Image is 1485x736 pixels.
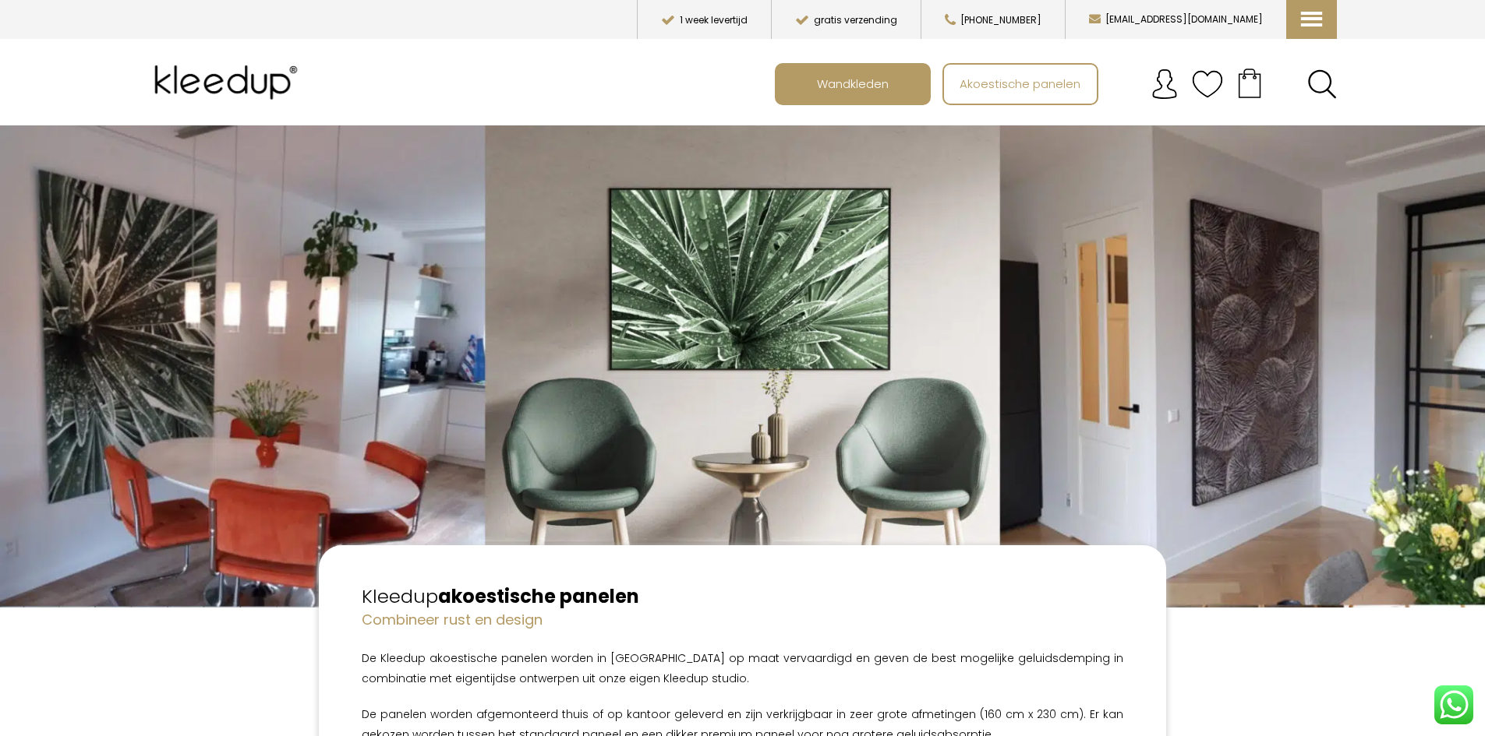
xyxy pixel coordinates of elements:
[362,583,1124,610] h2: Kleedup
[1223,63,1276,102] a: Your cart
[1307,69,1337,99] a: Search
[808,69,897,98] span: Wandkleden
[1192,69,1223,100] img: verlanglijstje.svg
[149,51,309,114] img: Kleedup
[776,65,929,104] a: Wandkleden
[951,69,1089,98] span: Akoestische panelen
[775,63,1349,105] nav: Main menu
[944,65,1097,104] a: Akoestische panelen
[1149,69,1180,100] img: account.svg
[362,648,1124,688] p: De Kleedup akoestische panelen worden in [GEOGRAPHIC_DATA] op maat vervaardigd en geven de best m...
[438,583,639,609] strong: akoestische panelen
[362,610,1124,629] h4: Combineer rust en design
